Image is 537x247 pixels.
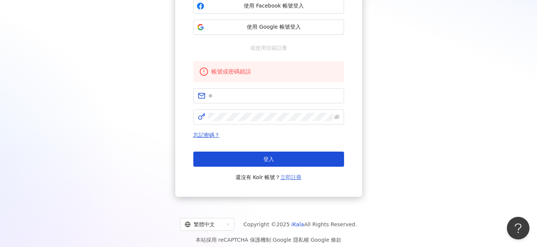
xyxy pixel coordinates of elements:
[311,237,341,243] a: Google 條款
[193,20,344,35] button: 使用 Google 帳號登入
[309,237,311,243] span: |
[273,237,309,243] a: Google 隱私權
[211,67,338,76] div: 帳號或密碼錯誤
[236,173,302,182] span: 還沒有 Kolr 帳號？
[271,237,273,243] span: |
[263,156,274,162] span: 登入
[291,221,304,227] a: iKala
[207,2,341,10] span: 使用 Facebook 帳號登入
[193,132,220,138] a: 忘記密碼？
[185,218,223,230] div: 繁體中文
[243,220,357,229] span: Copyright © 2025 All Rights Reserved.
[193,152,344,167] button: 登入
[334,114,340,120] span: eye-invisible
[507,217,529,239] iframe: Help Scout Beacon - Open
[245,44,292,52] span: 或使用信箱註冊
[207,23,341,31] span: 使用 Google 帳號登入
[196,235,341,244] span: 本站採用 reCAPTCHA 保護機制
[280,174,301,180] a: 立即註冊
